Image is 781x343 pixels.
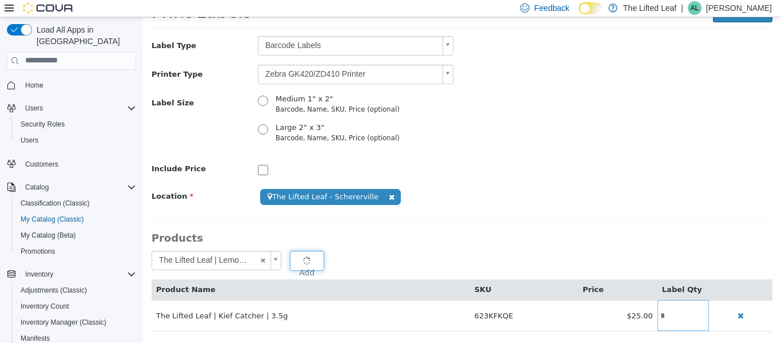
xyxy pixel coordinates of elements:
[327,283,435,314] td: 623KFKQE
[11,227,141,243] button: My Catalog (Beta)
[9,81,51,90] span: Label Size
[16,228,136,242] span: My Catalog (Beta)
[21,180,53,194] button: Catalog
[16,117,69,131] a: Security Roles
[21,286,87,295] span: Adjustments (Classic)
[9,175,50,183] span: Location
[133,116,293,127] div: Barcode, Name, SKU, Price (optional)
[9,234,138,253] a: The Lifted Leaf | Lemon Tart Sativa Hybrid | 1g
[16,212,89,226] a: My Catalog (Classic)
[115,19,295,38] span: Barcode Labels
[11,132,141,148] button: Users
[327,262,435,283] th: SKU
[21,156,136,171] span: Customers
[117,172,258,188] span: The Lifted Leaf - Schererville
[2,155,141,172] button: Customers
[9,53,60,61] span: Printer Type
[23,2,74,14] img: Cova
[21,247,55,256] span: Promotions
[133,88,293,98] div: Barcode, Name, SKU, Price (optional)
[534,2,569,14] span: Feedback
[11,195,141,211] button: Classification (Classic)
[147,234,181,254] button: Add
[16,283,91,297] a: Adjustments (Classic)
[9,214,629,227] h3: Products
[11,314,141,330] button: Inventory Manager (Classic)
[21,157,63,171] a: Customers
[11,282,141,298] button: Adjustments (Classic)
[21,215,84,224] span: My Catalog (Classic)
[688,1,702,15] div: Anna Lutz
[515,262,566,283] th: Label Qty
[691,1,699,15] span: AL
[16,117,136,131] span: Security Roles
[2,266,141,282] button: Inventory
[16,196,136,210] span: Classification (Classic)
[25,270,53,279] span: Inventory
[21,267,58,281] button: Inventory
[21,101,47,115] button: Users
[21,120,65,129] span: Security Roles
[16,245,60,258] a: Promotions
[681,1,683,15] p: |
[11,298,141,314] button: Inventory Count
[11,211,141,227] button: My Catalog (Classic)
[21,231,76,240] span: My Catalog (Beta)
[16,245,136,258] span: Promotions
[16,283,136,297] span: Adjustments (Classic)
[16,299,136,313] span: Inventory Count
[21,101,136,115] span: Users
[21,267,136,281] span: Inventory
[16,316,111,329] a: Inventory Manager (Classic)
[32,24,136,47] span: Load All Apps in [GEOGRAPHIC_DATA]
[21,180,136,194] span: Catalog
[21,136,38,145] span: Users
[16,212,136,226] span: My Catalog (Classic)
[2,179,141,195] button: Catalog
[133,105,293,116] div: Large 2" x 3"
[21,199,90,208] span: Classification (Classic)
[16,196,94,210] a: Classification (Classic)
[11,116,141,132] button: Security Roles
[9,234,114,253] span: The Lifted Leaf | Lemon Tart Sativa Hybrid | 1g
[21,78,136,92] span: Home
[21,318,106,327] span: Inventory Manager (Classic)
[9,262,327,283] th: Product Name
[133,76,293,88] div: Medium 1" x 2"
[706,1,772,15] p: [PERSON_NAME]
[2,100,141,116] button: Users
[21,334,50,343] span: Manifests
[16,299,74,313] a: Inventory Count
[16,133,43,147] a: Users
[2,77,141,93] button: Home
[435,262,515,283] th: Price
[115,48,310,67] a: Zebra GK420/ZD410 Printer
[25,160,58,169] span: Customers
[16,133,136,147] span: Users
[9,283,327,314] td: The Lifted Leaf | Kief Catcher | 3.5g
[579,2,603,14] input: Dark Mode
[115,19,310,38] a: Barcode Labels
[16,316,136,329] span: Inventory Manager (Classic)
[25,183,49,192] span: Catalog
[440,293,510,305] div: $25.00
[25,104,43,113] span: Users
[21,302,69,311] span: Inventory Count
[623,1,676,15] p: The Lifted Leaf
[16,228,81,242] a: My Catalog (Beta)
[9,24,53,33] span: Label Type
[11,243,141,259] button: Promotions
[25,81,43,90] span: Home
[9,147,63,156] span: Include Price
[115,48,295,66] span: Zebra GK420/ZD410 Printer
[21,78,48,92] a: Home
